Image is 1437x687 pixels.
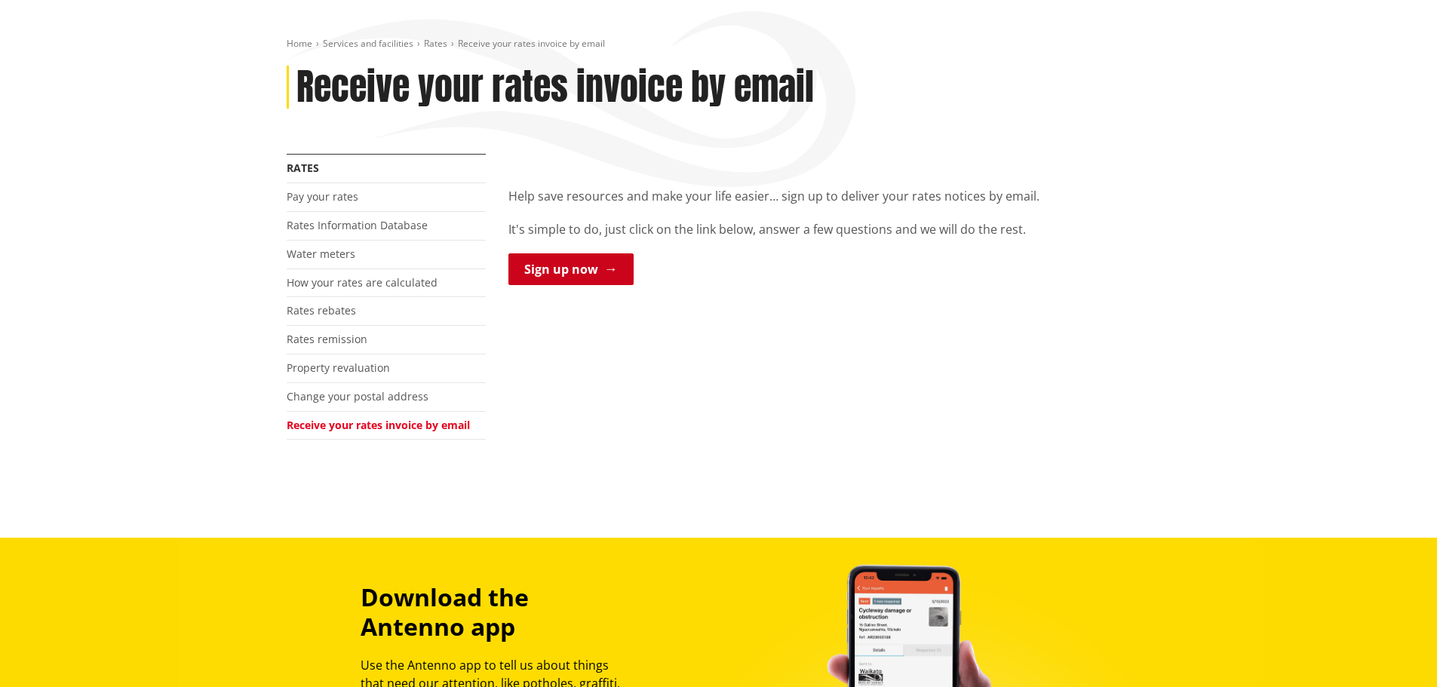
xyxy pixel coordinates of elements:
h3: Download the Antenno app [361,583,634,641]
p: It's simple to do, just click on the link below, answer a few questions and we will do the rest. [508,220,1151,238]
a: Change your postal address [287,389,428,403]
a: Services and facilities [323,37,413,50]
a: Sign up now [508,253,634,285]
a: Receive your rates invoice by email [287,418,470,432]
a: Pay your rates [287,189,358,204]
a: Property revaluation [287,360,390,375]
a: Rates rebates [287,303,356,317]
a: Home [287,37,312,50]
a: How your rates are calculated [287,275,438,290]
h1: Receive your rates invoice by email [296,66,814,109]
a: Rates remission [287,332,367,346]
iframe: Messenger Launcher [1368,624,1422,678]
a: Rates [424,37,447,50]
p: Help save resources and make your life easier… sign up to deliver your rates notices by email. [508,187,1151,205]
nav: breadcrumb [287,38,1151,51]
span: Receive your rates invoice by email [458,37,605,50]
a: Water meters [287,247,355,261]
a: Rates Information Database [287,218,428,232]
a: Rates [287,161,319,175]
